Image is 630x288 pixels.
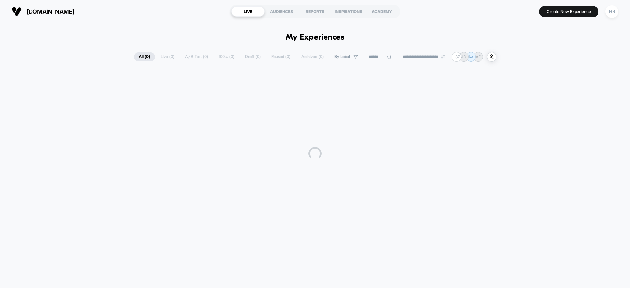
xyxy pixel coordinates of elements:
span: All ( 0 ) [134,52,155,61]
h1: My Experiences [286,33,345,42]
span: [DOMAIN_NAME] [27,8,74,15]
div: AUDIENCES [265,6,298,17]
img: end [441,55,445,59]
button: Create New Experience [539,6,598,17]
div: HR [605,5,618,18]
p: JD [461,54,466,59]
button: HR [603,5,620,18]
div: + 37 [452,52,461,62]
p: AA [468,54,473,59]
div: REPORTS [298,6,332,17]
p: AF [476,54,481,59]
div: ACADEMY [365,6,399,17]
img: Visually logo [12,7,22,16]
div: INSPIRATIONS [332,6,365,17]
button: [DOMAIN_NAME] [10,6,76,17]
span: By Label [334,54,350,59]
div: LIVE [231,6,265,17]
